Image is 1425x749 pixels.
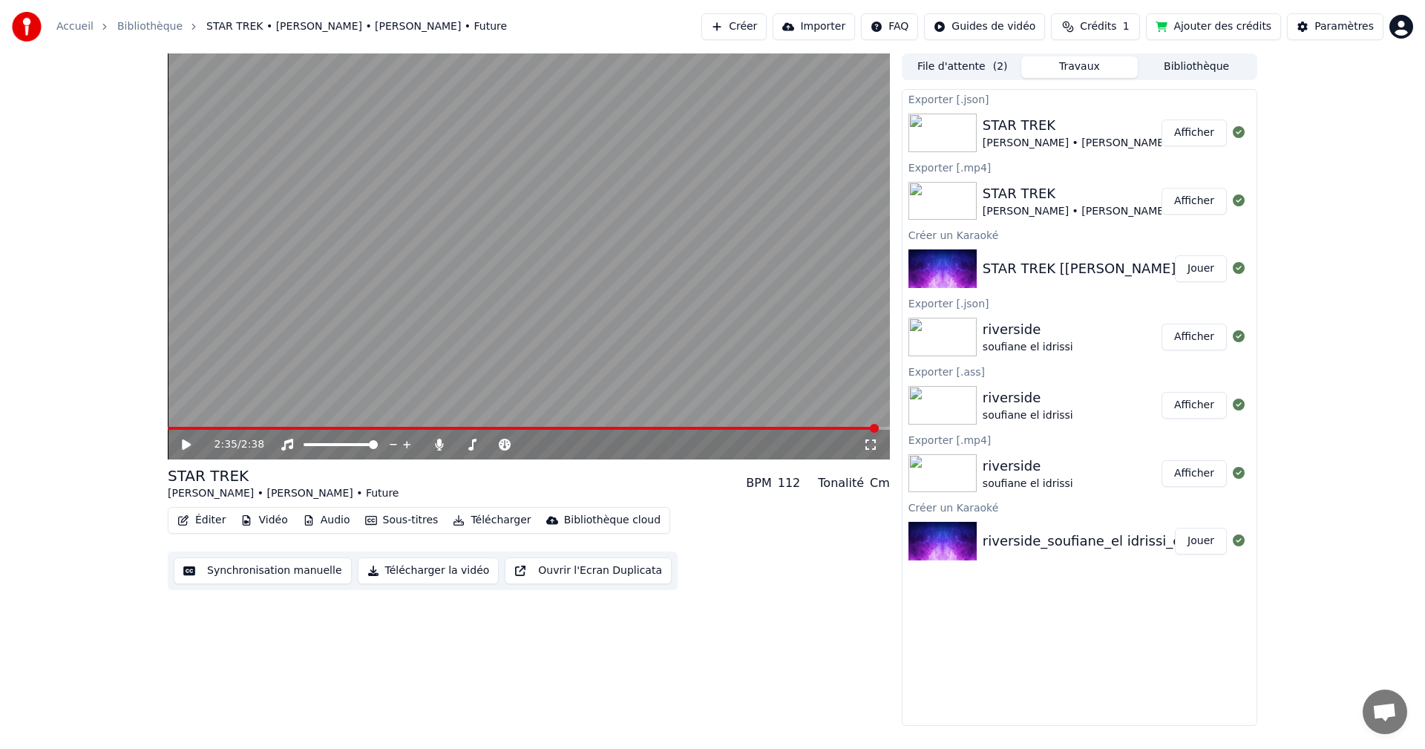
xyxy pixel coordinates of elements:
span: ( 2 ) [993,59,1008,74]
div: Créer un Karaoké [902,226,1257,243]
div: soufiane el idrissi [983,408,1073,423]
button: Vidéo [235,510,293,531]
a: Bibliothèque [117,19,183,34]
button: Télécharger la vidéo [358,557,499,584]
div: [PERSON_NAME] • [PERSON_NAME] • Future [168,486,399,501]
img: youka [12,12,42,42]
div: [PERSON_NAME] • [PERSON_NAME] • Future [983,204,1214,219]
div: soufiane el idrissi [983,477,1073,491]
span: 2:35 [214,437,237,452]
div: 112 [778,474,801,492]
div: Exporter [.json] [902,90,1257,108]
div: riverside [983,387,1073,408]
button: Jouer [1175,528,1227,555]
div: Exporter [.mp4] [902,158,1257,176]
div: Exporter [.json] [902,294,1257,312]
button: File d'attente [904,56,1021,78]
button: Guides de vidéo [924,13,1045,40]
button: Importer [773,13,855,40]
div: Créer un Karaoké [902,498,1257,516]
span: 2:38 [241,437,264,452]
div: riverside [983,319,1073,340]
div: Cm [870,474,890,492]
div: STAR TREK [[PERSON_NAME] x Future]_2-Cm-112bpm-441hz [983,258,1389,279]
div: STAR TREK [168,465,399,486]
button: Ajouter des crédits [1146,13,1281,40]
button: FAQ [861,13,918,40]
button: Sous-titres [359,510,445,531]
button: Afficher [1162,188,1227,215]
div: Exporter [.mp4] [902,431,1257,448]
div: Exporter [.ass] [902,362,1257,380]
div: / [214,437,250,452]
button: Crédits1 [1051,13,1140,40]
div: STAR TREK [983,183,1214,204]
button: Paramètres [1287,13,1383,40]
button: Afficher [1162,324,1227,350]
button: Synchronisation manuelle [174,557,352,584]
button: Ouvrir l'Ecran Duplicata [505,557,672,584]
div: soufiane el idrissi [983,340,1073,355]
div: BPM [746,474,771,492]
a: Accueil [56,19,94,34]
nav: breadcrumb [56,19,507,34]
div: riverside [983,456,1073,477]
button: Afficher [1162,392,1227,419]
a: Ouvrir le chat [1363,690,1407,734]
button: Éditer [171,510,232,531]
span: 1 [1123,19,1130,34]
button: Afficher [1162,120,1227,146]
button: Bibliothèque [1138,56,1255,78]
div: Tonalité [818,474,864,492]
span: STAR TREK • [PERSON_NAME] • [PERSON_NAME] • Future [206,19,507,34]
button: Jouer [1175,255,1227,282]
div: STAR TREK [983,115,1214,136]
button: Travaux [1021,56,1139,78]
button: Créer [701,13,767,40]
button: Audio [297,510,356,531]
div: [PERSON_NAME] • [PERSON_NAME] • Future [983,136,1214,151]
div: Bibliothèque cloud [564,513,661,528]
div: Paramètres [1314,19,1374,34]
button: Afficher [1162,460,1227,487]
span: Crédits [1080,19,1116,34]
button: Télécharger [447,510,537,531]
